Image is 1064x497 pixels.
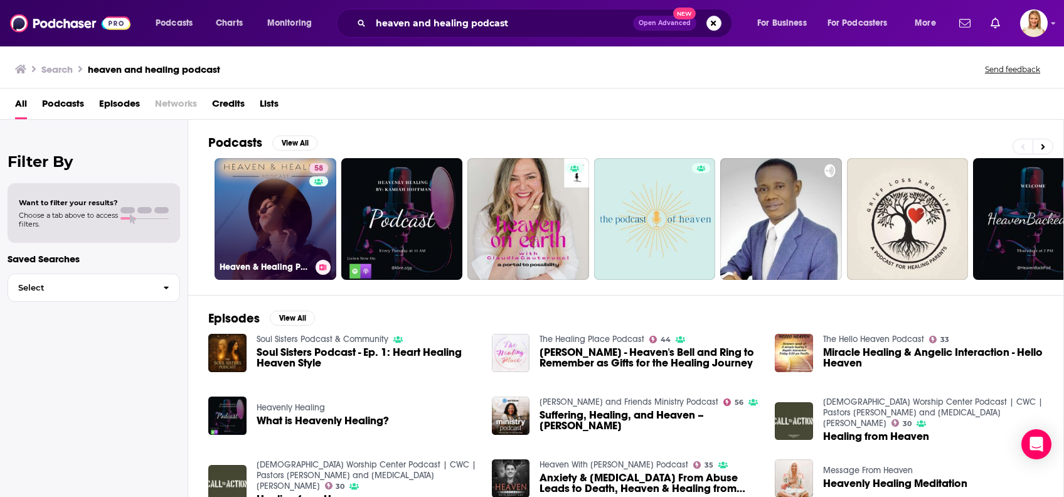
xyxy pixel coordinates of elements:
[929,336,949,343] a: 33
[88,63,220,75] h3: heaven and healing podcast
[15,94,27,119] a: All
[827,14,888,32] span: For Podcasters
[735,400,743,405] span: 56
[270,311,315,326] button: View All
[1020,9,1048,37] img: User Profile
[492,397,530,435] img: Suffering, Healing, and Heaven – Jenny Hill
[633,16,696,31] button: Open AdvancedNew
[208,135,317,151] a: PodcastsView All
[336,484,344,489] span: 30
[915,14,936,32] span: More
[775,334,813,372] img: Miracle Healing & Angelic Interaction - Hello Heaven
[540,459,688,470] a: Heaven With Randy Podcast
[8,253,180,265] p: Saved Searches
[940,337,949,343] span: 33
[19,211,118,228] span: Choose a tab above to access filters.
[257,459,476,491] a: Christian Worship Center Podcast | CWC | Pastors Aaron Hankins and Errin Hankins
[823,431,929,442] a: Healing from Heaven
[8,274,180,302] button: Select
[257,402,325,413] a: Heavenly Healing
[8,284,153,292] span: Select
[823,478,967,489] a: Heavenly Healing Meditation
[906,13,952,33] button: open menu
[823,334,924,345] a: The Hello Heaven Podcast
[823,347,1043,368] a: Miracle Healing & Angelic Interaction - Hello Heaven
[639,20,691,26] span: Open Advanced
[19,198,118,207] span: Want to filter your results?
[155,94,197,119] span: Networks
[540,410,760,431] a: Suffering, Healing, and Heaven – Jenny Hill
[208,135,262,151] h2: Podcasts
[314,163,323,175] span: 58
[775,402,813,441] img: Healing from Heaven
[42,94,84,119] a: Podcasts
[540,473,760,494] a: Anxiety & Depression From Abuse Leads to Death, Heaven & Healing from God
[492,334,530,372] img: Sherrie Barch - Heaven's Bell and Ring to Remember as Gifts for the Healing Journey
[954,13,976,34] a: Show notifications dropdown
[540,347,760,368] a: Sherrie Barch - Heaven's Bell and Ring to Remember as Gifts for the Healing Journey
[147,13,209,33] button: open menu
[208,397,247,435] img: What is Heavenly Healing?
[823,397,1043,429] a: Christian Worship Center Podcast | CWC | Pastors Aaron Hankins and Errin Hankins
[819,13,906,33] button: open menu
[267,14,312,32] span: Monitoring
[540,473,760,494] span: Anxiety & [MEDICAL_DATA] From Abuse Leads to Death, Heaven & Healing from [DEMOGRAPHIC_DATA]
[540,334,644,345] a: The Healing Place Podcast
[348,9,744,38] div: Search podcasts, credits, & more...
[673,8,696,19] span: New
[272,136,317,151] button: View All
[257,415,389,426] a: What is Heavenly Healing?
[693,461,713,469] a: 35
[99,94,140,119] a: Episodes
[540,397,718,407] a: Joni and Friends Ministry Podcast
[1021,429,1051,459] div: Open Intercom Messenger
[8,152,180,171] h2: Filter By
[540,410,760,431] span: Suffering, Healing, and Heaven – [PERSON_NAME]
[723,398,743,406] a: 56
[156,14,193,32] span: Podcasts
[649,336,671,343] a: 44
[10,11,130,35] img: Podchaser - Follow, Share and Rate Podcasts
[371,13,633,33] input: Search podcasts, credits, & more...
[705,462,713,468] span: 35
[257,334,388,345] a: Soul Sisters Podcast & Community
[325,482,345,489] a: 30
[208,334,247,372] img: Soul Sisters Podcast - Ep. 1: Heart Healing Heaven Style
[208,311,260,326] h2: Episodes
[208,13,250,33] a: Charts
[260,94,279,119] a: Lists
[220,262,311,272] h3: Heaven & Healing Podcast
[257,347,477,368] a: Soul Sisters Podcast - Ep. 1: Heart Healing Heaven Style
[208,311,315,326] a: EpisodesView All
[212,94,245,119] a: Credits
[757,14,807,32] span: For Business
[215,158,336,280] a: 58Heaven & Healing Podcast
[309,163,328,173] a: 58
[661,337,671,343] span: 44
[903,421,912,427] span: 30
[216,14,243,32] span: Charts
[540,347,760,368] span: [PERSON_NAME] - Heaven's Bell and Ring to Remember as Gifts for the Healing Journey
[1020,9,1048,37] button: Show profile menu
[1020,9,1048,37] span: Logged in as leannebush
[748,13,822,33] button: open menu
[981,64,1044,75] button: Send feedback
[891,419,912,427] a: 30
